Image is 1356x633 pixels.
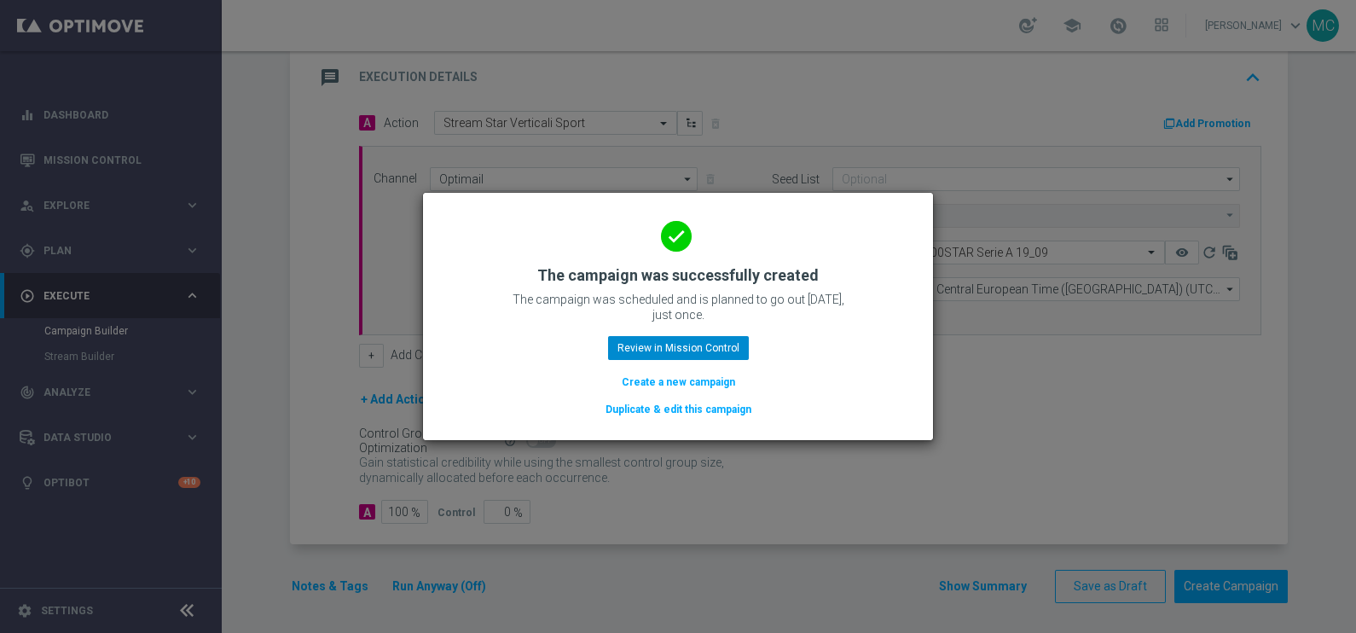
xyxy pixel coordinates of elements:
[507,292,849,322] p: The campaign was scheduled and is planned to go out [DATE], just once.
[620,373,737,392] button: Create a new campaign
[537,265,819,286] h2: The campaign was successfully created
[661,221,692,252] i: done
[604,400,753,419] button: Duplicate & edit this campaign
[608,336,749,360] button: Review in Mission Control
